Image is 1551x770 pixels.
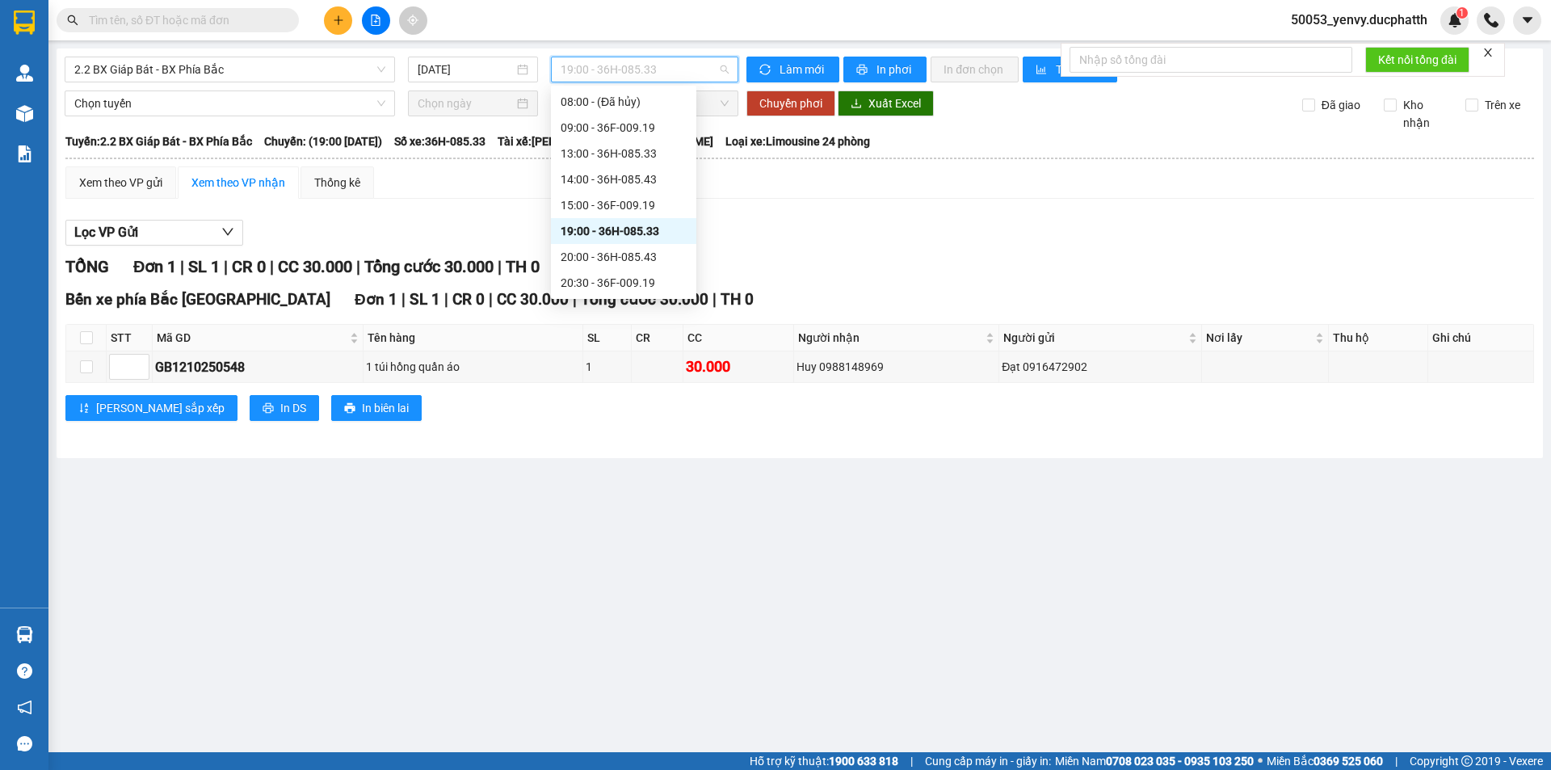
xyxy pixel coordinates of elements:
[333,15,344,26] span: plus
[1459,7,1465,19] span: 1
[153,351,364,383] td: GB1210250548
[452,290,485,309] span: CR 0
[1520,13,1535,27] span: caret-down
[561,119,687,137] div: 09:00 - 36F-009.19
[498,133,713,150] span: Tài xế: [PERSON_NAME] - [PERSON_NAME]
[1258,758,1263,764] span: ⚪️
[362,6,390,35] button: file-add
[561,196,687,214] div: 15:00 - 36F-009.19
[1055,752,1254,770] span: Miền Nam
[712,290,717,309] span: |
[1456,7,1468,19] sup: 1
[506,257,540,276] span: TH 0
[925,752,1051,770] span: Cung cấp máy in - giấy in:
[355,290,397,309] span: Đơn 1
[1397,96,1453,132] span: Kho nhận
[17,736,32,751] span: message
[74,222,138,242] span: Lọc VP Gửi
[1513,6,1541,35] button: caret-down
[394,133,485,150] span: Số xe: 36H-085.33
[16,105,33,122] img: warehouse-icon
[410,290,440,309] span: SL 1
[65,135,252,148] b: Tuyến: 2.2 BX Giáp Bát - BX Phía Bắc
[1428,325,1533,351] th: Ghi chú
[759,64,773,77] span: sync
[1003,329,1184,347] span: Người gửi
[856,64,870,77] span: printer
[96,399,225,417] span: [PERSON_NAME] sắp xếp
[1448,13,1462,27] img: icon-new-feature
[561,170,687,188] div: 14:00 - 36H-085.43
[16,626,33,643] img: warehouse-icon
[191,174,285,191] div: Xem theo VP nhận
[232,257,266,276] span: CR 0
[798,329,982,347] span: Người nhận
[224,257,228,276] span: |
[157,329,347,347] span: Mã GD
[344,402,355,415] span: printer
[65,220,243,246] button: Lọc VP Gửi
[1365,47,1469,73] button: Kết nối tổng đài
[89,11,280,29] input: Tìm tên, số ĐT hoặc mã đơn
[188,257,220,276] span: SL 1
[366,358,580,376] div: 1 túi hồng quần áo
[362,399,409,417] span: In biên lai
[1482,47,1494,58] span: close
[1314,755,1383,768] strong: 0369 525 060
[797,358,996,376] div: Huy 0988148969
[14,11,35,35] img: logo-vxr
[16,145,33,162] img: solution-icon
[1206,329,1312,347] span: Nơi lấy
[155,357,360,377] div: GB1210250548
[1461,755,1473,767] span: copyright
[107,325,153,351] th: STT
[632,325,683,351] th: CR
[17,700,32,715] span: notification
[843,57,927,82] button: printerIn phơi
[1395,752,1398,770] span: |
[489,290,493,309] span: |
[407,15,418,26] span: aim
[264,133,382,150] span: Chuyến: (19:00 [DATE])
[17,663,32,679] span: question-circle
[74,57,385,82] span: 2.2 BX Giáp Bát - BX Phía Bắc
[364,325,583,351] th: Tên hàng
[370,15,381,26] span: file-add
[561,145,687,162] div: 13:00 - 36H-085.33
[270,257,274,276] span: |
[133,257,176,276] span: Đơn 1
[931,57,1019,82] button: In đơn chọn
[573,290,577,309] span: |
[1002,358,1198,376] div: Đạt 0916472902
[498,257,502,276] span: |
[1106,755,1254,768] strong: 0708 023 035 - 0935 103 250
[1484,13,1498,27] img: phone-icon
[586,358,628,376] div: 1
[78,402,90,415] span: sort-ascending
[780,61,826,78] span: Làm mới
[876,61,914,78] span: In phơi
[331,395,422,421] button: printerIn biên lai
[1315,96,1367,114] span: Đã giao
[250,395,319,421] button: printerIn DS
[356,257,360,276] span: |
[561,57,729,82] span: 19:00 - 36H-085.33
[180,257,184,276] span: |
[838,90,934,116] button: downloadXuất Excel
[1267,752,1383,770] span: Miền Bắc
[746,57,839,82] button: syncLàm mới
[1329,325,1429,351] th: Thu hộ
[910,752,913,770] span: |
[497,290,569,309] span: CC 30.000
[364,257,494,276] span: Tổng cước 30.000
[79,174,162,191] div: Xem theo VP gửi
[686,356,791,378] div: 30.000
[561,248,687,266] div: 20:00 - 36H-085.43
[746,90,835,116] button: Chuyển phơi
[1478,96,1527,114] span: Trên xe
[868,95,921,112] span: Xuất Excel
[65,257,109,276] span: TỔNG
[74,91,385,116] span: Chọn tuyến
[314,174,360,191] div: Thống kê
[418,95,514,112] input: Chọn ngày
